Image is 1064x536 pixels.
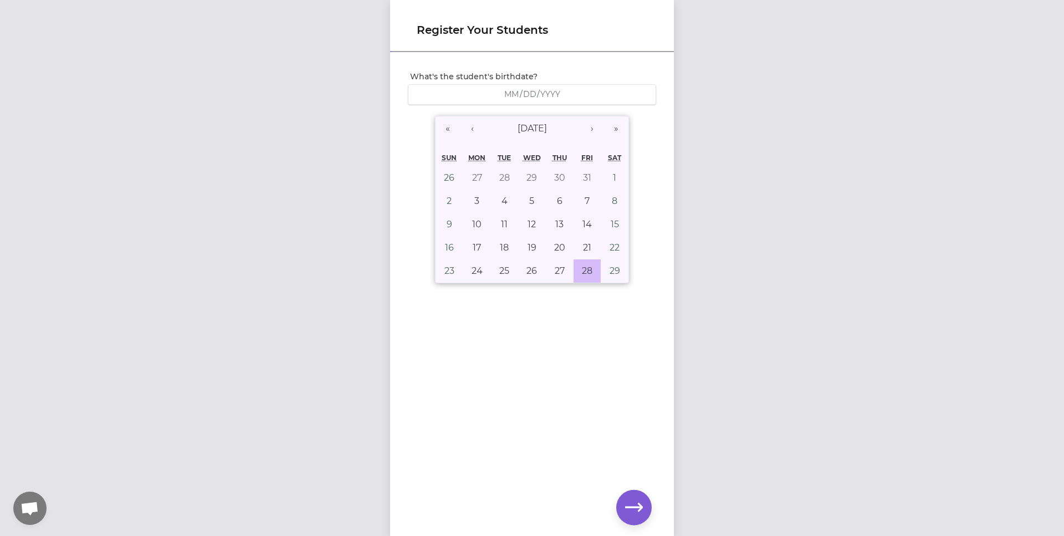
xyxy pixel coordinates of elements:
[581,154,593,162] abbr: Friday
[460,116,484,141] button: ‹
[442,154,457,162] abbr: Sunday
[13,492,47,525] a: Open chat
[574,213,601,236] button: February 14, 2020
[518,236,546,259] button: February 19, 2020
[463,190,491,213] button: February 3, 2020
[518,259,546,283] button: February 26, 2020
[611,219,619,229] abbr: February 15, 2020
[490,166,518,190] button: January 28, 2020
[546,259,574,283] button: February 27, 2020
[610,242,620,253] abbr: February 22, 2020
[490,190,518,213] button: February 4, 2020
[526,172,537,183] abbr: January 29, 2020
[518,123,547,134] span: [DATE]
[610,266,620,276] abbr: February 29, 2020
[612,196,617,206] abbr: February 8, 2020
[436,213,463,236] button: February 9, 2020
[472,172,482,183] abbr: January 27, 2020
[554,172,565,183] abbr: January 30, 2020
[436,116,460,141] button: «
[490,259,518,283] button: February 25, 2020
[555,219,564,229] abbr: February 13, 2020
[585,196,590,206] abbr: February 7, 2020
[601,259,628,283] button: February 29, 2020
[499,266,509,276] abbr: February 25, 2020
[528,242,536,253] abbr: February 19, 2020
[601,166,628,190] button: February 1, 2020
[501,219,508,229] abbr: February 11, 2020
[537,89,540,100] span: /
[574,166,601,190] button: January 31, 2020
[463,259,491,283] button: February 24, 2020
[463,166,491,190] button: January 27, 2020
[604,116,628,141] button: »
[554,242,565,253] abbr: February 20, 2020
[574,190,601,213] button: February 7, 2020
[504,89,520,100] input: MM
[601,236,628,259] button: February 22, 2020
[582,266,592,276] abbr: February 28, 2020
[444,172,454,183] abbr: January 26, 2020
[557,196,562,206] abbr: February 6, 2020
[436,259,463,283] button: February 23, 2020
[445,242,454,253] abbr: February 16, 2020
[474,196,479,206] abbr: February 3, 2020
[526,266,537,276] abbr: February 26, 2020
[502,196,508,206] abbr: February 4, 2020
[574,259,601,283] button: February 28, 2020
[468,154,485,162] abbr: Monday
[555,266,565,276] abbr: February 27, 2020
[417,22,647,38] h1: Register Your Students
[498,154,511,162] abbr: Tuesday
[608,154,621,162] abbr: Saturday
[490,213,518,236] button: February 11, 2020
[473,242,481,253] abbr: February 17, 2020
[410,71,656,82] label: What's the student's birthdate?
[601,190,628,213] button: February 8, 2020
[523,89,537,100] input: DD
[490,236,518,259] button: February 18, 2020
[484,116,580,141] button: [DATE]
[472,219,482,229] abbr: February 10, 2020
[528,219,536,229] abbr: February 12, 2020
[546,190,574,213] button: February 6, 2020
[574,236,601,259] button: February 21, 2020
[582,219,592,229] abbr: February 14, 2020
[546,213,574,236] button: February 13, 2020
[553,154,567,162] abbr: Thursday
[523,154,541,162] abbr: Wednesday
[436,190,463,213] button: February 2, 2020
[529,196,534,206] abbr: February 5, 2020
[444,266,454,276] abbr: February 23, 2020
[518,190,546,213] button: February 5, 2020
[601,213,628,236] button: February 15, 2020
[583,242,591,253] abbr: February 21, 2020
[518,213,546,236] button: February 12, 2020
[546,236,574,259] button: February 20, 2020
[436,236,463,259] button: February 16, 2020
[613,172,616,183] abbr: February 1, 2020
[447,196,452,206] abbr: February 2, 2020
[463,213,491,236] button: February 10, 2020
[580,116,604,141] button: ›
[500,242,509,253] abbr: February 18, 2020
[472,266,483,276] abbr: February 24, 2020
[463,236,491,259] button: February 17, 2020
[583,172,591,183] abbr: January 31, 2020
[540,89,561,100] input: YYYY
[520,89,523,100] span: /
[499,172,510,183] abbr: January 28, 2020
[518,166,546,190] button: January 29, 2020
[447,219,452,229] abbr: February 9, 2020
[436,166,463,190] button: January 26, 2020
[546,166,574,190] button: January 30, 2020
